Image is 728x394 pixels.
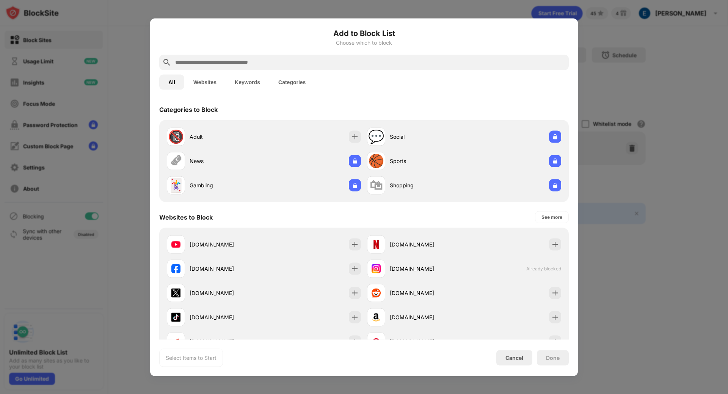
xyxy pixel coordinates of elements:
img: favicons [171,240,180,249]
div: [DOMAIN_NAME] [390,265,464,273]
img: favicons [372,288,381,297]
img: favicons [372,337,381,346]
div: Categories to Block [159,105,218,113]
div: [DOMAIN_NAME] [190,337,264,345]
div: Sports [390,157,464,165]
img: favicons [372,312,381,322]
div: 💬 [368,129,384,144]
div: Choose which to block [159,39,569,46]
span: Already blocked [526,266,561,272]
div: Adult [190,133,264,141]
div: [DOMAIN_NAME] [190,240,264,248]
div: [DOMAIN_NAME] [390,337,464,345]
div: [DOMAIN_NAME] [390,240,464,248]
div: Websites to Block [159,213,213,221]
div: 🛍 [370,177,383,193]
div: Select Items to Start [166,354,217,361]
img: favicons [171,264,180,273]
img: favicons [171,288,180,297]
div: News [190,157,264,165]
img: favicons [171,312,180,322]
div: [DOMAIN_NAME] [190,289,264,297]
div: [DOMAIN_NAME] [190,265,264,273]
div: 🗞 [169,153,182,169]
div: Done [546,355,560,361]
img: favicons [171,337,180,346]
div: See more [541,213,562,221]
button: Websites [184,74,226,89]
div: [DOMAIN_NAME] [190,313,264,321]
div: Social [390,133,464,141]
img: search.svg [162,58,171,67]
button: Keywords [226,74,269,89]
img: favicons [372,264,381,273]
div: Shopping [390,181,464,189]
button: Categories [269,74,315,89]
div: 🏀 [368,153,384,169]
div: Gambling [190,181,264,189]
div: [DOMAIN_NAME] [390,289,464,297]
div: 🔞 [168,129,184,144]
button: All [159,74,184,89]
div: [DOMAIN_NAME] [390,313,464,321]
div: 🃏 [168,177,184,193]
div: Cancel [505,355,523,361]
img: favicons [372,240,381,249]
h6: Add to Block List [159,27,569,39]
